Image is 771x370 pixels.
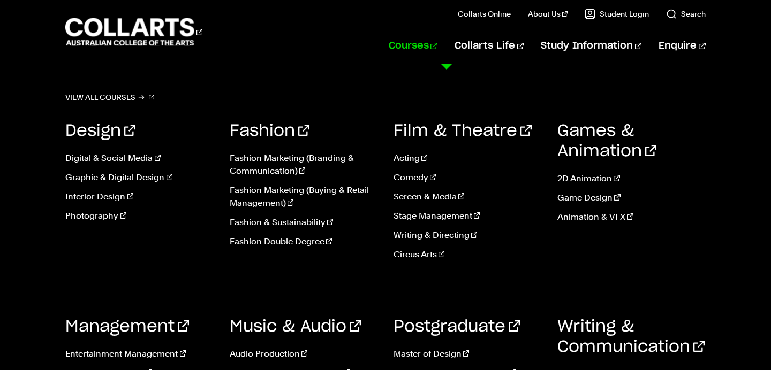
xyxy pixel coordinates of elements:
a: Games & Animation [557,123,656,159]
a: Fashion [230,123,309,139]
a: 2D Animation [557,172,705,185]
a: Animation & VFX [557,211,705,223]
a: Master of Design [394,348,541,360]
a: About Us [528,9,568,19]
a: Fashion Double Degree [230,235,377,248]
a: Circus Arts [394,248,541,261]
a: Writing & Communication [557,319,705,355]
a: Courses [389,28,437,64]
a: Student Login [585,9,649,19]
a: Stage Management [394,210,541,222]
a: Screen & Media [394,190,541,203]
a: Collarts Life [455,28,524,64]
a: Search [666,9,706,19]
a: Music & Audio [230,319,361,335]
a: Interior Design [65,190,213,203]
a: Collarts Online [458,9,511,19]
a: View all courses [65,90,154,105]
a: Film & Theatre [394,123,532,139]
a: Postgraduate [394,319,520,335]
a: Graphic & Digital Design [65,171,213,184]
a: Photography [65,210,213,222]
a: Fashion Marketing (Branding & Communication) [230,152,377,178]
a: Acting [394,152,541,165]
div: Go to homepage [65,17,202,47]
a: Game Design [557,191,705,204]
a: Audio Production [230,348,377,360]
a: Enquire [659,28,705,64]
a: Management [65,319,189,335]
a: Design [65,123,135,139]
a: Fashion Marketing (Buying & Retail Management) [230,184,377,210]
a: Study Information [541,28,641,64]
a: Entertainment Management [65,348,213,360]
a: Digital & Social Media [65,152,213,165]
a: Fashion & Sustainability [230,216,377,229]
a: Writing & Directing [394,229,541,242]
a: Comedy [394,171,541,184]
